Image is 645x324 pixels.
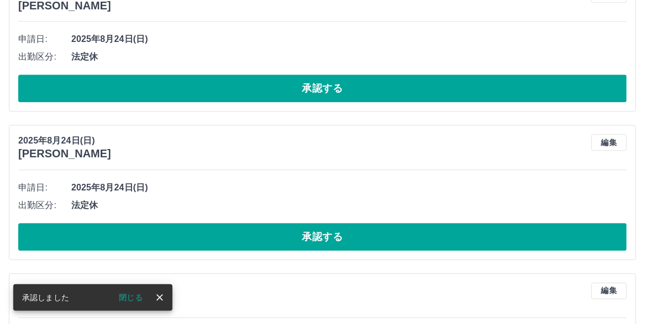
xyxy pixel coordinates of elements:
span: 申請日: [18,33,71,46]
button: close [151,289,168,306]
span: 2025年8月24日(日) [71,181,627,194]
button: 承認する [18,223,627,251]
p: 2025年8月24日(日) [18,283,111,296]
span: 2025年8月24日(日) [71,33,627,46]
span: 法定休 [71,50,627,63]
div: 承認しました [22,288,69,307]
button: 編集 [591,283,627,299]
button: 承認する [18,75,627,102]
span: 出勤区分: [18,199,71,212]
button: 編集 [591,134,627,151]
p: 2025年8月24日(日) [18,134,111,147]
span: 申請日: [18,181,71,194]
span: 出勤区分: [18,50,71,63]
span: 法定休 [71,199,627,212]
button: 閉じる [110,289,151,306]
h3: [PERSON_NAME] [18,147,111,160]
